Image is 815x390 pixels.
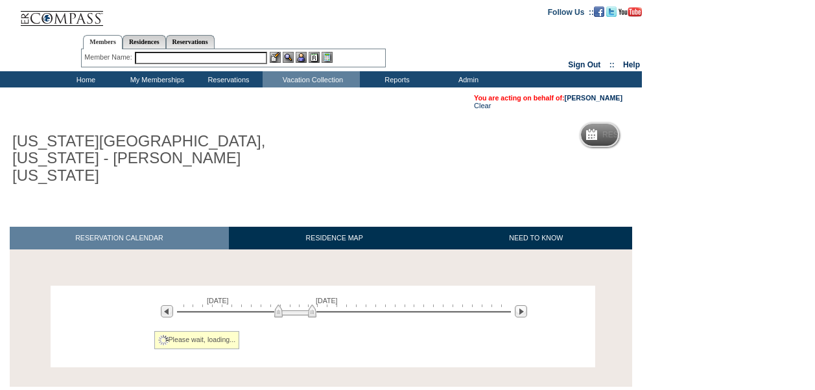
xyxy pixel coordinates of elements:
[360,71,431,87] td: Reports
[548,6,594,17] td: Follow Us ::
[49,71,120,87] td: Home
[474,102,491,109] a: Clear
[474,94,622,102] span: You are acting on behalf of:
[431,71,502,87] td: Admin
[123,35,166,49] a: Residences
[270,52,281,63] img: b_edit.gif
[619,7,642,15] a: Subscribe to our YouTube Channel
[191,71,263,87] td: Reservations
[283,52,294,63] img: View
[84,52,134,63] div: Member Name:
[10,227,229,249] a: RESERVATION CALENDAR
[316,297,338,304] span: [DATE]
[309,52,320,63] img: Reservations
[594,7,604,15] a: Become our fan on Facebook
[10,130,300,187] h1: [US_STATE][GEOGRAPHIC_DATA], [US_STATE] - [PERSON_NAME] [US_STATE]
[154,331,240,349] div: Please wait, loading...
[296,52,307,63] img: Impersonate
[161,305,173,317] img: Previous
[229,227,440,249] a: RESIDENCE MAP
[322,52,333,63] img: b_calculator.gif
[83,35,123,49] a: Members
[606,6,617,17] img: Follow us on Twitter
[565,94,622,102] a: [PERSON_NAME]
[263,71,360,87] td: Vacation Collection
[623,60,640,69] a: Help
[515,305,527,317] img: Next
[207,297,229,304] span: [DATE]
[609,60,615,69] span: ::
[440,227,632,249] a: NEED TO KNOW
[606,7,617,15] a: Follow us on Twitter
[166,35,215,49] a: Reservations
[120,71,191,87] td: My Memberships
[602,131,702,139] h5: Reservation Calendar
[619,7,642,17] img: Subscribe to our YouTube Channel
[594,6,604,17] img: Become our fan on Facebook
[568,60,600,69] a: Sign Out
[158,335,169,345] img: spinner2.gif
